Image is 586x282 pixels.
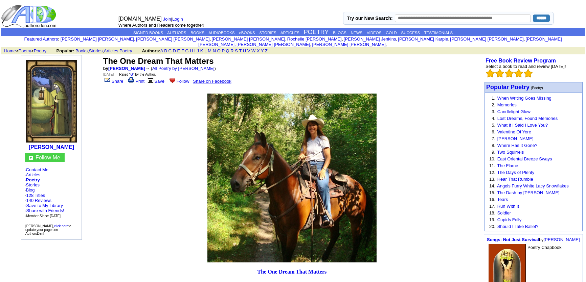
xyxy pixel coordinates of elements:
[142,48,160,53] b: Authors:
[26,198,51,203] a: 140 Reviews
[204,48,207,53] a: L
[163,17,185,22] font: |
[190,31,204,35] a: BOOKS
[197,48,199,53] a: J
[239,31,255,35] a: eBOOKS
[527,245,561,250] font: Poetry Chapbook
[492,123,495,128] font: 5.
[489,210,495,215] font: 18.
[449,37,450,41] font: i
[486,64,566,69] font: Select a book to read and review [DATE]!
[497,170,534,175] a: The Days of Plenty
[170,77,175,83] img: heart.gif
[29,144,74,150] a: [PERSON_NAME]
[243,48,246,53] a: U
[497,183,569,188] a: Angels Furry White Lacy Snowflakes
[492,129,495,134] font: 6.
[211,36,285,42] a: [PERSON_NAME] [PERSON_NAME]
[489,183,495,188] font: 14.
[26,203,63,208] a: Save to My Library
[260,31,276,35] a: STORIES
[497,190,559,195] a: The Dash by [PERSON_NAME]
[26,172,41,177] a: Articles
[26,187,35,193] a: Blog
[200,48,203,53] a: K
[208,48,211,53] a: M
[1,4,58,28] img: logo_ad.gif
[103,66,145,71] font: by
[492,102,495,107] font: 2.
[172,17,183,22] a: Login
[104,48,118,53] a: Articles
[492,96,495,101] font: 1.
[26,214,61,218] font: Member Since: [DATE]
[119,48,132,53] a: Poetry
[4,48,16,53] a: Home
[57,48,274,53] font: , , ,
[492,116,495,121] font: 4.
[497,123,548,128] a: What If I Said I Love You?
[489,217,495,222] font: 19.
[489,163,495,168] font: 11.
[497,129,531,134] a: Valentine Of Yore
[133,31,163,35] a: SIGNED BOOKS
[486,58,556,63] a: Free Book Review Program
[213,48,216,53] a: N
[25,167,78,219] font: · · · · ·
[492,150,495,155] font: 9.
[495,69,504,78] img: bigemptystars.png
[136,36,209,42] a: [PERSON_NAME] [PERSON_NAME]
[489,224,495,229] font: 20.
[497,109,531,114] a: Candlelight Glow
[492,136,495,141] font: 7.
[36,155,60,160] a: Follow Me
[397,37,398,41] font: i
[489,156,495,161] font: 10.
[61,36,562,47] font: , , , , , , , , , ,
[514,69,523,78] img: bigemptystars.png
[177,48,180,53] a: E
[492,109,495,114] font: 3.
[2,48,55,53] font: > >
[497,136,534,141] a: [PERSON_NAME]
[168,79,189,84] a: Follow
[251,48,255,53] a: W
[265,48,268,53] a: Z
[26,177,40,182] a: Poetry
[26,208,64,213] a: Share with Friends!
[163,17,171,22] a: Join
[257,269,327,275] a: The One Dream That Matters
[34,48,47,53] a: Poetry
[152,66,215,71] a: All Poetry by [PERSON_NAME]
[492,143,495,148] font: 8.
[75,48,88,53] a: Books
[235,48,238,53] a: S
[239,48,242,53] a: T
[287,36,342,42] a: Rochelle [PERSON_NAME]
[160,48,163,53] a: A
[450,36,523,42] a: [PERSON_NAME] [PERSON_NAME]
[26,60,77,143] img: 112038.jpg
[489,197,495,202] font: 16.
[207,94,377,262] img: 351395.JPG
[486,69,495,78] img: bigemptystars.png
[145,66,216,71] font: → ( )
[208,31,234,35] a: AUDIOBOOKS
[222,48,225,53] a: P
[497,204,519,209] a: Run With It
[185,48,188,53] a: G
[118,23,204,28] font: Where Authors and Readers come together!
[105,77,110,83] img: share_page.gif
[25,193,64,218] font: · ·
[497,102,517,107] a: Memories
[333,31,346,35] a: BLOGS
[119,73,156,76] font: Rated " " by the Author.
[487,237,539,242] a: Songs: Not Just Survival
[497,150,524,155] a: Two Squirrels
[497,210,511,215] a: Soldier
[57,48,74,53] b: Popular:
[489,177,495,182] font: 13.
[304,29,329,35] a: POETRY
[489,170,495,175] font: 12.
